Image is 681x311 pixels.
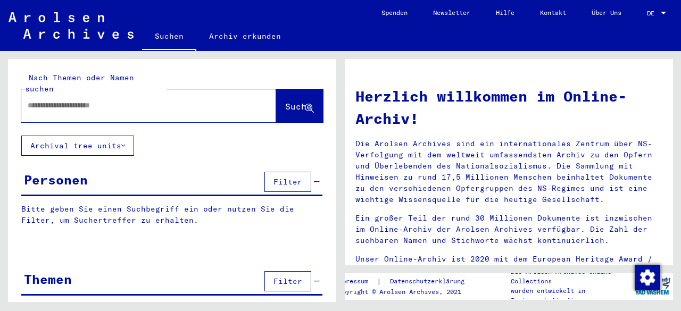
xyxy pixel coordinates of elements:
a: Archiv erkunden [196,23,294,49]
span: Suche [285,101,312,112]
button: Suche [276,89,323,122]
a: Impressum [335,276,377,287]
img: Zustimmung ändern [635,265,660,290]
div: | [335,276,477,287]
p: wurden entwickelt in Partnerschaft mit [511,286,632,305]
p: Ein großer Teil der rund 30 Millionen Dokumente ist inzwischen im Online-Archiv der Arolsen Archi... [355,213,662,246]
span: DE [647,10,659,17]
img: yv_logo.png [633,273,672,299]
h1: Herzlich willkommen im Online-Archiv! [355,85,662,130]
a: Datenschutzerklärung [381,276,477,287]
a: Suchen [142,23,196,51]
p: Die Arolsen Archives Online-Collections [511,267,632,286]
button: Filter [264,172,311,192]
button: Archival tree units [21,136,134,156]
img: Arolsen_neg.svg [9,12,134,39]
p: Die Arolsen Archives sind ein internationales Zentrum über NS-Verfolgung mit dem weltweit umfasse... [355,138,662,205]
div: Personen [24,170,88,189]
span: Filter [273,276,302,286]
p: Unser Online-Archiv ist 2020 mit dem European Heritage Award / Europa Nostra Award 2020 ausgezeic... [355,254,662,287]
button: Filter [264,271,311,291]
div: Zustimmung ändern [634,264,660,290]
div: Themen [24,270,72,289]
span: Filter [273,177,302,187]
p: Bitte geben Sie einen Suchbegriff ein oder nutzen Sie die Filter, um Suchertreffer zu erhalten. [21,204,322,226]
p: Copyright © Arolsen Archives, 2021 [335,287,477,297]
mat-label: Nach Themen oder Namen suchen [25,73,134,94]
